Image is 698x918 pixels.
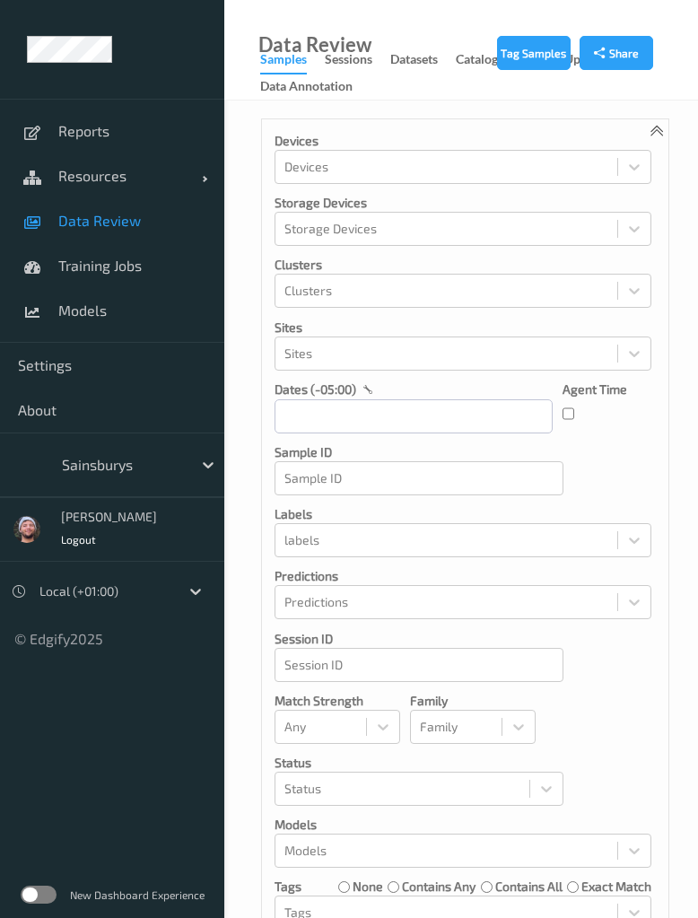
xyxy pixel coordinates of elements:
[260,74,371,100] a: Data Annotation
[275,878,301,896] p: Tags
[410,692,536,710] p: Family
[497,36,571,70] button: Tag Samples
[275,505,651,523] p: labels
[275,194,651,212] p: Storage Devices
[260,48,325,74] a: Samples
[275,256,651,274] p: Clusters
[581,878,651,896] label: exact match
[495,878,563,896] label: contains all
[325,50,372,73] div: Sessions
[275,692,400,710] p: Match Strength
[353,878,383,896] label: none
[402,878,476,896] label: contains any
[260,50,307,74] div: Samples
[275,132,651,150] p: Devices
[275,567,651,585] p: Predictions
[275,630,563,648] p: Session ID
[456,50,498,73] div: Catalog
[275,816,651,834] p: Models
[580,36,653,70] button: Share
[275,443,563,461] p: Sample ID
[275,380,356,398] p: dates (-05:00)
[390,48,456,73] a: Datasets
[325,48,390,73] a: Sessions
[456,48,516,73] a: Catalog
[390,50,438,73] div: Datasets
[563,380,627,398] p: Agent Time
[275,754,563,772] p: Status
[258,36,371,54] div: Data Review
[260,77,353,100] div: Data Annotation
[275,319,651,337] p: Sites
